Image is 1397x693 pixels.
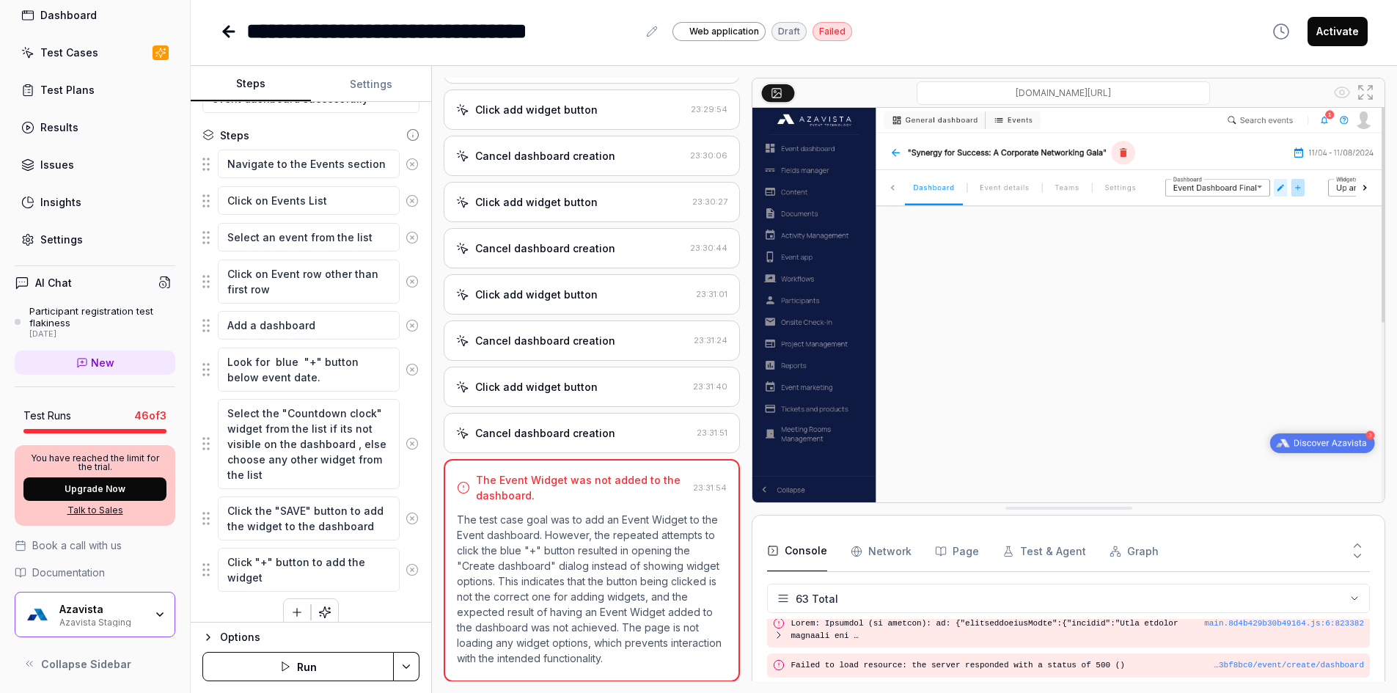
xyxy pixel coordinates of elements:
a: Results [15,113,175,142]
a: Test Plans [15,76,175,104]
span: Web application [689,25,759,38]
a: Test Cases [15,38,175,67]
button: Page [935,531,979,572]
a: New [15,351,175,375]
button: Remove step [400,355,425,384]
time: 23:31:24 [694,335,727,345]
div: Cancel dashboard creation [475,241,615,256]
div: Suggestions [202,149,419,180]
div: Click add widget button [475,102,598,117]
button: Remove step [400,555,425,584]
div: Draft [771,22,807,41]
div: Suggestions [202,347,419,392]
div: Suggestions [202,496,419,541]
time: 23:31:40 [693,381,727,392]
button: Azavista LogoAzavistaAzavista Staging [15,592,175,637]
button: Network [851,531,912,572]
div: Click add widget button [475,287,598,302]
button: Activate [1308,17,1368,46]
a: Insights [15,188,175,216]
img: Azavista Logo [24,601,51,628]
pre: Failed to load resource: the server responded with a status of 500 () [791,659,1364,672]
a: Book a call with us [15,538,175,553]
time: 23:31:54 [693,483,727,493]
button: Remove step [400,504,425,533]
h4: AI Chat [35,275,72,290]
p: The test case goal was to add an Event Widget to the Event dashboard. However, the repeated attem... [457,512,727,666]
div: Cancel dashboard creation [475,425,615,441]
a: Documentation [15,565,175,580]
div: Cancel dashboard creation [475,333,615,348]
a: Participant registration test flakiness[DATE] [15,305,175,339]
button: View version history [1264,17,1299,46]
h5: Test Runs [23,409,71,422]
div: Insights [40,194,81,210]
button: Options [202,628,419,646]
time: 23:30:44 [690,243,727,253]
a: Settings [15,225,175,254]
div: Steps [220,128,249,143]
time: 23:29:54 [691,104,727,114]
time: 23:30:27 [692,197,727,207]
button: Show all interative elements [1330,81,1354,104]
div: main.8d4b429b30b49164.js : 6 : 823382 [1204,617,1364,630]
time: 23:31:51 [697,428,727,438]
span: Book a call with us [32,538,122,553]
div: Suggestions [202,547,419,593]
div: Suggestions [202,310,419,341]
button: Settings [311,67,431,102]
span: 46 of 3 [134,408,166,423]
button: main.8d4b429b30b49164.js:6:823382 [1204,617,1364,630]
div: Suggestions [202,222,419,253]
div: Options [220,628,419,646]
div: [DATE] [29,329,175,340]
button: Remove step [400,267,425,296]
div: Test Plans [40,82,95,98]
span: Collapse Sidebar [41,656,131,672]
div: Azavista [59,603,144,616]
div: Dashboard [40,7,97,23]
button: Console [767,531,827,572]
div: Settings [40,232,83,247]
button: Remove step [400,150,425,179]
div: Issues [40,157,74,172]
div: Suggestions [202,398,419,490]
button: Upgrade Now [23,477,166,501]
a: Dashboard [15,1,175,29]
button: Open in full screen [1354,81,1377,104]
div: Failed [813,22,852,41]
div: Suggestions [202,259,419,304]
button: Remove step [400,186,425,216]
a: Issues [15,150,175,179]
time: 23:31:01 [696,289,727,299]
button: Test & Agent [1002,531,1086,572]
img: Screenshot [752,108,1385,502]
div: The Event Widget was not added to the dashboard. [476,472,687,503]
span: Documentation [32,565,105,580]
button: …3bf8bc0/event/create/dashboard [1214,659,1364,672]
div: Cancel dashboard creation [475,148,615,164]
div: Click add widget button [475,194,598,210]
button: Run [202,652,394,681]
a: Web application [672,21,766,41]
button: Steps [191,67,311,102]
div: Results [40,120,78,135]
p: You have reached the limit for the trial. [23,454,166,472]
div: Participant registration test flakiness [29,305,175,329]
button: Graph [1110,531,1159,572]
div: Suggestions [202,186,419,216]
button: Remove step [400,429,425,458]
button: Collapse Sidebar [15,649,175,678]
span: New [91,355,114,370]
div: Azavista Staging [59,615,144,627]
time: 23:30:06 [690,150,727,161]
pre: Lorem: Ipsumdol (si ametcon): ad: {"elitseddoeiusModte":{"incidid":"Utla etdolor magnaali eni adm... [791,617,1204,642]
button: Remove step [400,311,425,340]
a: Talk to Sales [23,504,166,517]
div: Click add widget button [475,379,598,395]
div: Test Cases [40,45,98,60]
button: Remove step [400,223,425,252]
